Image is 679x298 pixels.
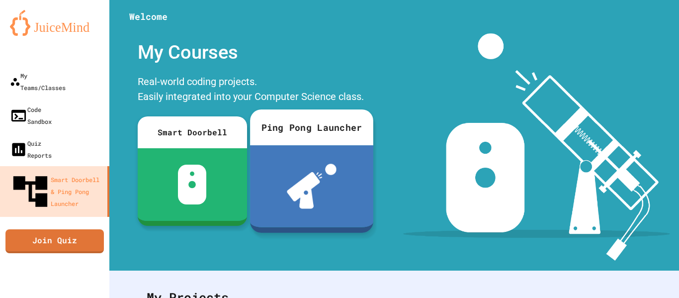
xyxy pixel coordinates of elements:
img: banner-image-my-projects.png [403,33,670,261]
div: Real-world coding projects. Easily integrated into your Computer Science class. [133,72,371,109]
a: Join Quiz [5,229,104,253]
div: My Courses [133,33,371,72]
div: Code Sandbox [10,103,52,127]
div: Smart Doorbell [138,116,247,148]
div: Smart Doorbell & Ping Pong Launcher [10,171,103,212]
div: My Teams/Classes [10,70,66,94]
img: logo-orange.svg [10,10,99,36]
div: Quiz Reports [10,137,52,161]
img: sdb-white.svg [178,165,206,204]
img: ppl-with-ball.png [287,164,337,208]
div: Ping Pong Launcher [250,109,373,145]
